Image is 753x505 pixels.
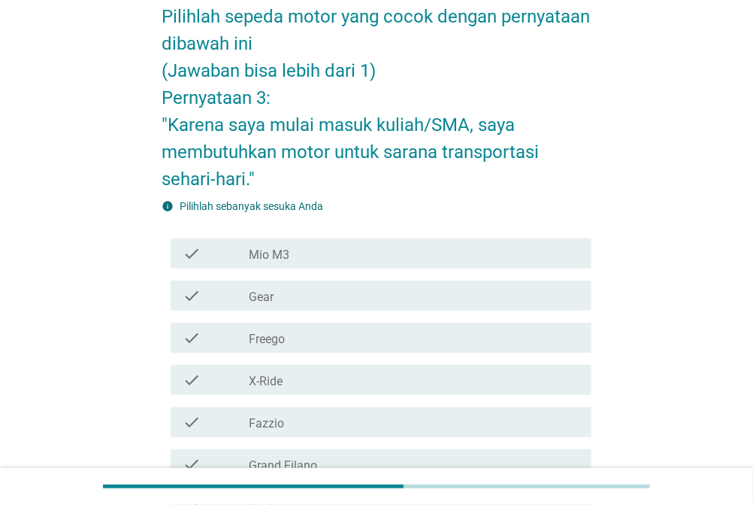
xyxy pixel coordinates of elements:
i: check [183,287,201,305]
label: Fazzio [249,416,284,431]
i: check [183,371,201,389]
label: Grand Filano [249,458,317,473]
i: check [183,455,201,473]
label: X-Ride [249,374,283,389]
i: check [183,413,201,431]
i: check [183,245,201,263]
i: info [162,200,174,212]
label: Mio M3 [249,248,289,263]
label: Pilihlah sebanyak sesuka Anda [180,200,323,212]
label: Freego [249,332,285,347]
i: check [183,329,201,347]
label: Gear [249,290,274,305]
